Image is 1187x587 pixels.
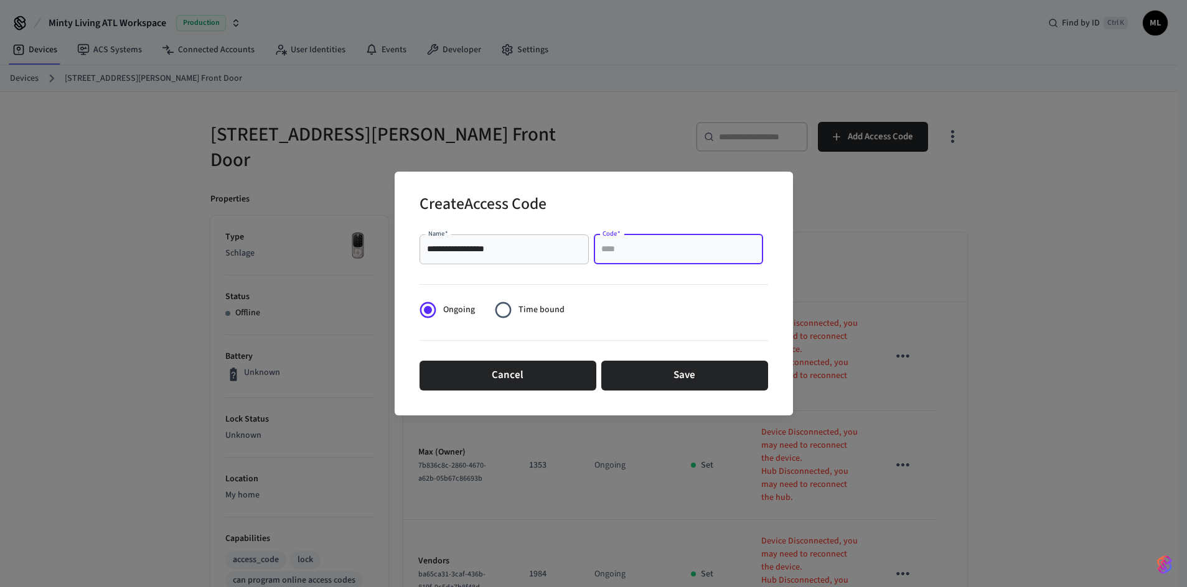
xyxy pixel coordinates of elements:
[428,229,448,238] label: Name
[603,229,621,238] label: Code
[518,303,565,317] span: Time bound
[601,361,768,391] button: Save
[420,361,596,391] button: Cancel
[443,303,475,317] span: Ongoing
[1157,555,1172,575] img: SeamLogoGradient.69752ec5.svg
[420,187,547,224] h2: Create Access Code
